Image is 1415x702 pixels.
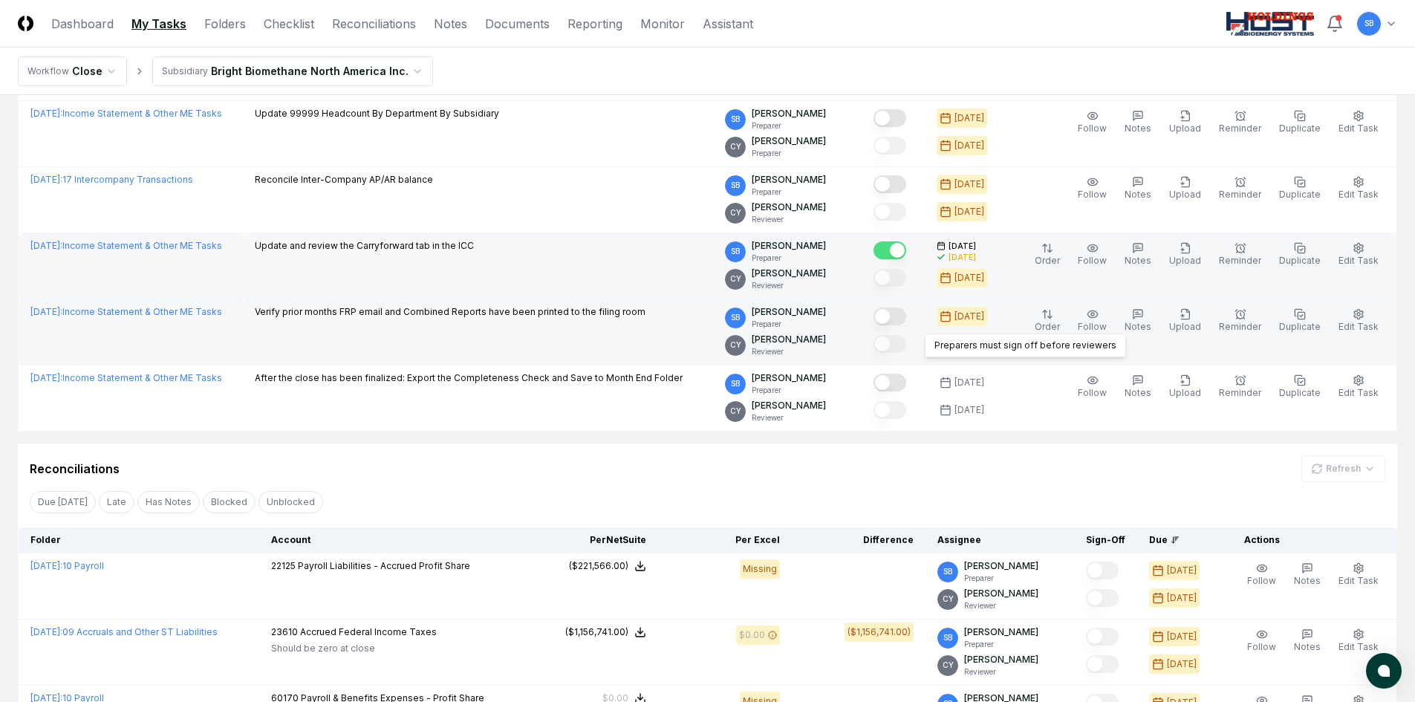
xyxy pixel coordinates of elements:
[1169,387,1201,398] span: Upload
[943,632,952,643] span: SB
[1338,575,1379,586] span: Edit Task
[1086,562,1119,579] button: Mark complete
[1279,321,1321,332] span: Duplicate
[18,56,433,86] nav: breadcrumb
[569,559,646,573] button: ($221,566.00)
[1166,305,1204,337] button: Upload
[1166,107,1204,138] button: Upload
[1216,107,1264,138] button: Reminder
[1166,239,1204,270] button: Upload
[730,273,741,285] span: CY
[1167,630,1197,643] div: [DATE]
[730,406,741,417] span: CY
[51,15,114,33] a: Dashboard
[752,267,826,280] p: [PERSON_NAME]
[1169,321,1201,332] span: Upload
[731,312,740,323] span: SB
[752,385,826,396] p: Preparer
[1291,559,1324,591] button: Notes
[255,107,499,120] p: Update 99999 Headcount By Department By Subsidiary
[1032,305,1063,337] button: Order
[1167,564,1197,577] div: [DATE]
[954,403,984,417] div: [DATE]
[1226,12,1315,36] img: Host NA Holdings logo
[1276,305,1324,337] button: Duplicate
[752,186,826,198] p: Preparer
[1149,533,1209,547] div: Due
[19,527,260,553] th: Folder
[1169,123,1201,134] span: Upload
[752,120,826,131] p: Preparer
[752,333,826,346] p: [PERSON_NAME]
[162,65,208,78] div: Subsidiary
[874,308,906,325] button: Mark complete
[964,625,1038,639] p: [PERSON_NAME]
[1078,321,1107,332] span: Follow
[255,173,433,186] p: Reconcile Inter-Company AP/AR balance
[752,253,826,264] p: Preparer
[1276,239,1324,270] button: Duplicate
[30,560,104,571] a: [DATE]:10 Payroll
[848,625,911,639] div: ($1,156,741.00)
[1075,173,1110,204] button: Follow
[954,178,984,191] div: [DATE]
[964,600,1038,611] p: Reviewer
[1291,625,1324,657] button: Notes
[1075,305,1110,337] button: Follow
[1216,305,1264,337] button: Reminder
[30,560,62,571] span: [DATE] :
[1356,10,1382,37] button: SB
[730,141,741,152] span: CY
[30,240,222,251] a: [DATE]:Income Statement & Other ME Tasks
[30,372,62,383] span: [DATE] :
[1336,239,1382,270] button: Edit Task
[30,240,62,251] span: [DATE] :
[1035,255,1060,266] span: Order
[1338,189,1379,200] span: Edit Task
[874,203,906,221] button: Mark complete
[1294,575,1321,586] span: Notes
[731,246,740,257] span: SB
[1167,591,1197,605] div: [DATE]
[752,346,826,357] p: Reviewer
[1169,189,1201,200] span: Upload
[1338,387,1379,398] span: Edit Task
[925,334,1126,357] div: Preparers must sign off before reviewers
[1336,625,1382,657] button: Edit Task
[485,15,550,33] a: Documents
[1216,173,1264,204] button: Reminder
[730,339,741,351] span: CY
[1035,321,1060,332] span: Order
[752,107,826,120] p: [PERSON_NAME]
[1279,255,1321,266] span: Duplicate
[1086,589,1119,607] button: Mark complete
[926,527,1074,553] th: Assignee
[27,65,69,78] div: Workflow
[1125,321,1151,332] span: Notes
[30,306,62,317] span: [DATE] :
[954,139,984,152] div: [DATE]
[1366,653,1402,689] button: atlas-launcher
[874,175,906,193] button: Mark complete
[1078,255,1107,266] span: Follow
[954,376,984,389] div: [DATE]
[30,108,62,119] span: [DATE] :
[792,527,926,553] th: Difference
[271,560,296,571] span: 22125
[752,371,826,385] p: [PERSON_NAME]
[1279,189,1321,200] span: Duplicate
[298,560,470,571] span: Payroll Liabilities - Accrued Profit Share
[1125,189,1151,200] span: Notes
[1338,321,1379,332] span: Edit Task
[752,148,826,159] p: Preparer
[1219,123,1261,134] span: Reminder
[943,660,954,671] span: CY
[949,252,976,263] div: [DATE]
[1122,371,1154,403] button: Notes
[943,594,954,605] span: CY
[1336,173,1382,204] button: Edit Task
[1032,239,1063,270] button: Order
[271,533,513,547] div: Account
[131,15,186,33] a: My Tasks
[524,527,658,553] th: Per NetSuite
